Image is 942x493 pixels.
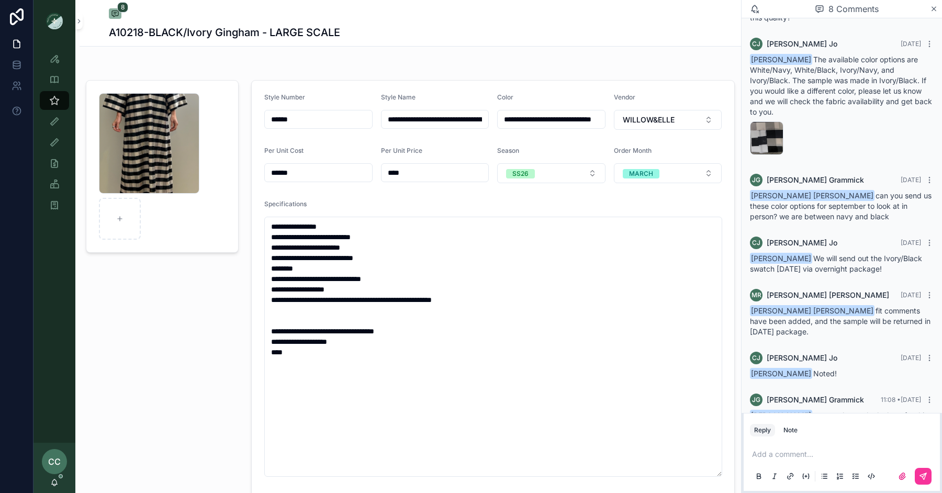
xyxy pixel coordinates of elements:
[752,176,760,184] span: JG
[264,147,304,154] span: Per Unit Cost
[614,93,635,101] span: Vendor
[750,410,812,421] span: [PERSON_NAME]
[48,455,61,468] span: CC
[901,239,921,246] span: [DATE]
[264,200,307,208] span: Specifications
[901,291,921,299] span: [DATE]
[629,169,653,178] div: MARCH
[46,13,63,29] img: App logo
[623,115,675,125] span: WILLOW&ELLE
[750,368,812,379] span: [PERSON_NAME]
[33,42,75,228] div: scrollable content
[752,40,760,48] span: CJ
[750,306,930,336] span: fit comments have been added, and the sample will be returned in [DATE] package.
[109,25,340,40] h1: A10218-BLACK/Ivory Gingham - LARGE SCALE
[750,55,932,116] span: The available color options are White/Navy, White/Black, Ivory/Navy, and Ivory/Black. The sample ...
[901,176,921,184] span: [DATE]
[750,424,775,436] button: Reply
[752,291,761,299] span: MR
[512,169,529,178] div: SS26
[901,40,921,48] span: [DATE]
[614,163,722,183] button: Select Button
[767,290,889,300] span: [PERSON_NAME] [PERSON_NAME]
[750,411,928,430] span: can you be on the lookout for this to show srv [DATE] if it comes in?
[614,110,722,130] button: Select Button
[828,3,879,15] span: 8 Comments
[109,8,121,21] button: 8
[497,163,605,183] button: Select Button
[497,147,519,154] span: Season
[752,354,760,362] span: CJ
[750,191,932,221] span: can you send us these color options for september to look at in person? we are between navy and b...
[767,39,837,49] span: [PERSON_NAME] Jo
[381,93,416,101] span: Style Name
[750,254,922,273] span: We will send out the Ivory/Black swatch [DATE] via overnight package!
[779,424,802,436] button: Note
[614,147,652,154] span: Order Month
[767,175,864,185] span: [PERSON_NAME] Grammick
[750,305,874,316] span: [PERSON_NAME] [PERSON_NAME]
[117,2,128,13] span: 8
[264,93,305,101] span: Style Number
[750,369,837,378] span: Noted!
[752,396,760,404] span: JG
[767,395,864,405] span: [PERSON_NAME] Grammick
[783,426,798,434] div: Note
[767,353,837,363] span: [PERSON_NAME] Jo
[752,239,760,247] span: CJ
[750,190,874,201] span: [PERSON_NAME] [PERSON_NAME]
[381,147,422,154] span: Per Unit Price
[881,396,921,404] span: 11:08 • [DATE]
[767,238,837,248] span: [PERSON_NAME] Jo
[901,354,921,362] span: [DATE]
[750,253,812,264] span: [PERSON_NAME]
[750,54,812,65] span: [PERSON_NAME]
[497,93,513,101] span: Color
